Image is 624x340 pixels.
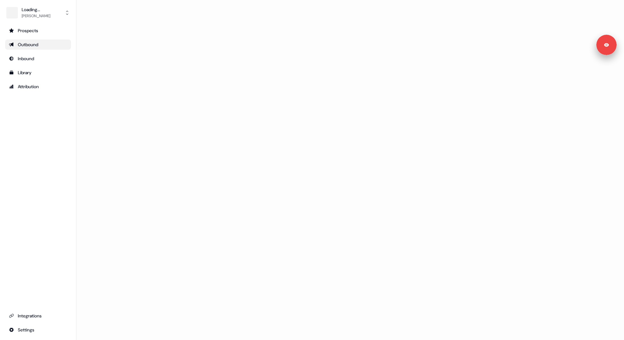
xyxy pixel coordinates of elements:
[22,6,50,13] div: Loading...
[5,81,71,92] a: Go to attribution
[9,327,67,333] div: Settings
[5,25,71,36] a: Go to prospects
[5,39,71,50] a: Go to outbound experience
[5,5,71,20] button: Loading...[PERSON_NAME]
[5,325,71,335] a: Go to integrations
[5,53,71,64] a: Go to Inbound
[5,67,71,78] a: Go to templates
[9,55,67,62] div: Inbound
[9,83,67,90] div: Attribution
[9,27,67,34] div: Prospects
[9,69,67,76] div: Library
[9,41,67,48] div: Outbound
[5,311,71,321] a: Go to integrations
[22,13,50,19] div: [PERSON_NAME]
[9,313,67,319] div: Integrations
